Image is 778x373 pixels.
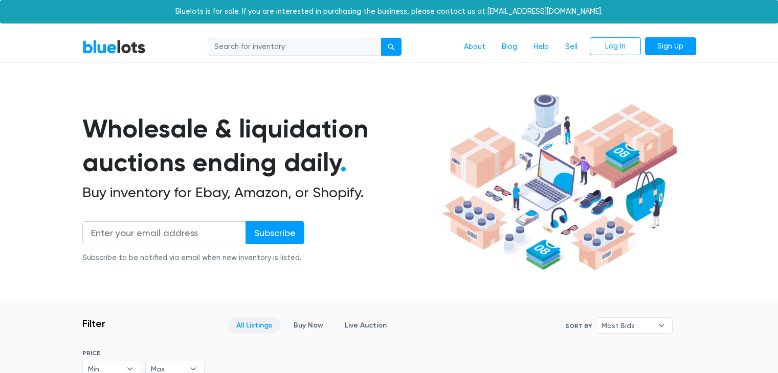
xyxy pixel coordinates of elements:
a: Sign Up [645,37,696,56]
a: BlueLots [82,39,146,54]
h1: Wholesale & liquidation auctions ending daily [82,112,438,180]
h2: Buy inventory for Ebay, Amazon, or Shopify. [82,184,438,201]
span: . [340,147,347,178]
a: About [456,37,494,57]
h6: PRICE [82,349,205,357]
input: Enter your email address [82,221,246,244]
div: Subscribe to be notified via email when new inventory is listed. [82,252,304,264]
b: ▾ [651,318,672,333]
h3: Filter [82,317,105,330]
a: Sell [557,37,586,57]
input: Search for inventory [208,38,382,56]
a: Blog [494,37,525,57]
a: Log In [590,37,641,56]
img: hero-ee84e7d0318cb26816c560f6b4441b76977f77a177738b4e94f68c95b2b83dbb.png [438,89,681,275]
a: Help [525,37,557,57]
a: Buy Now [285,317,332,333]
a: Live Auction [336,317,395,333]
label: Sort By [565,321,592,331]
input: Subscribe [246,221,304,244]
a: All Listings [228,317,281,333]
span: Most Bids [602,318,653,333]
